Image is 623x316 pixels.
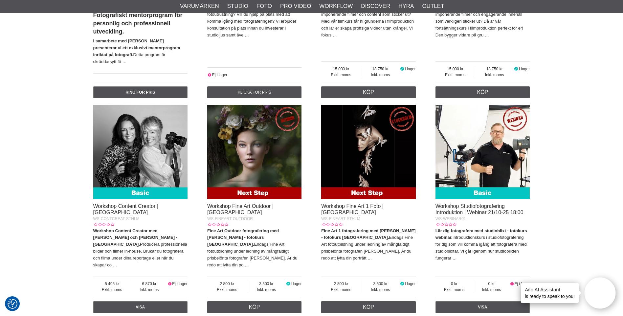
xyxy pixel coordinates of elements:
button: Samtyckesinställningar [8,298,17,310]
a: Discover [361,2,390,11]
span: Inkl. moms [361,287,400,293]
a: … [113,262,117,267]
span: 18 750 [475,66,514,72]
span: Exkl. moms [207,287,247,293]
span: Exkl. moms [435,72,475,78]
span: WS-FINEART-STHLM [321,216,360,221]
span: Exkl. moms [435,287,473,293]
strong: Fine Art Outdoor fotografering med [PERSON_NAME] - fotokurs [GEOGRAPHIC_DATA]. [207,228,279,247]
span: I lager [405,67,415,71]
strong: I samarbete med [PERSON_NAME] presenterar vi ett exklusivt mentorprogram inriktat på fotografi. [93,38,180,57]
a: Studio [227,2,248,11]
a: Workshop Content Creator | [GEOGRAPHIC_DATA] [93,203,159,215]
p: Behöver du råd och tips innan investering av fotoutrustning? Vill du hjälp på plats med att komma... [207,4,302,38]
a: … [122,59,126,64]
p: Introduktionskurs i studiofotografering för dig som vill komma igång att fotografera med studiobl... [435,228,530,262]
span: Inkl. moms [475,72,514,78]
span: Inkl. moms [247,287,286,293]
p: Detta program är skräddarsytt fö [93,38,188,65]
a: Workshop Studiofotografering Introduktion | Webinar 21/10-25 18:00 [435,203,523,215]
span: 6 870 [131,281,167,287]
i: I lager [400,67,405,71]
div: Kundbetyg: 0 [207,222,228,228]
div: Kundbetyg: 0 [435,222,456,228]
span: 2 800 [321,281,361,287]
span: Inkl. moms [131,287,167,293]
img: Workshop Content Creator | Stockholm [93,105,188,199]
div: Kundbetyg: 0 [321,222,342,228]
h2: Fotografiskt mentorprogram för personlig och professionell utveckling. [93,11,188,36]
span: Exkl. moms [321,72,361,78]
span: WS-FINEART-OUTDOOR [207,216,253,221]
a: Foto [256,2,272,11]
div: Kundbetyg: 0 [93,222,114,228]
a: Köp [207,301,302,313]
span: Ej i lager [514,282,530,286]
a: Outlet [422,2,444,11]
span: 0 [473,281,510,287]
span: Inkl. moms [473,287,510,293]
span: I lager [519,67,530,71]
img: Workshop Fine Art 1 Foto | Stockholm [321,105,416,199]
a: … [453,256,457,260]
span: Ej i lager [172,282,188,286]
a: … [485,33,489,37]
i: I lager [514,67,519,71]
a: Hyra [398,2,414,11]
a: Pro Video [280,2,311,11]
img: Workshop Fine Art Outdoor | Stockholm [207,105,302,199]
span: 15 000 [321,66,361,72]
span: I lager [291,282,301,286]
p: Producera professionella bilder och filmer in-house. Brukar du fotografera och filma under dina r... [93,228,188,269]
p: Endags Fine Art fotoutbildning under ledning av mångfaldigt prisbelönta fotografen [PERSON_NAME].... [321,228,416,262]
i: Ej i lager [167,282,172,286]
span: Exkl. moms [93,287,131,293]
span: Inkl. moms [361,72,400,78]
strong: Lär dig fotografera med studioblixt - fotokurs webinar. [435,228,527,240]
a: Visa [435,301,530,313]
a: Köp [321,86,416,98]
span: WS-WEBINAR01 [435,216,466,221]
span: 15 000 [435,66,475,72]
a: Varumärken [180,2,219,11]
a: Klicka för pris [207,86,302,98]
a: Köp [321,301,416,313]
span: Ej i lager [212,73,228,77]
a: … [367,256,372,260]
a: … [245,262,249,267]
a: Workshop Fine Art 1 Foto | [GEOGRAPHIC_DATA] [321,203,384,215]
span: 0 [435,281,473,287]
span: 2 800 [207,281,247,287]
a: Workshop Fine Art Outdoor | [GEOGRAPHIC_DATA] [207,203,274,215]
span: WS-CONTCREAT-STHLM [93,216,140,221]
span: Exkl. moms [321,287,361,293]
a: Ring för pris [93,86,188,98]
img: Revisit consent button [8,299,17,309]
div: is ready to speak to you! [521,283,579,303]
i: I lager [400,282,405,286]
a: Workflow [319,2,353,11]
span: 3 500 [361,281,400,287]
img: Workshop Studiofotografering Introduktion | Webinar 21/10-25 18:00 [435,105,530,199]
strong: Fine Art 1 fotografering med [PERSON_NAME] - fotokurs [GEOGRAPHIC_DATA]. [321,228,415,240]
i: Ej i lager [510,282,515,286]
h4: Aifo AI Assistant [525,286,575,293]
span: 3 500 [247,281,286,287]
i: I lager [285,282,291,286]
span: 5 496 [93,281,131,287]
p: Endags Fine Art fotoutbildning under ledning av mångfaldigt prisbelönta fotografen [PERSON_NAME].... [207,228,302,269]
span: I lager [405,282,415,286]
a: Köp [435,86,530,98]
strong: Workshop Content Creator med [PERSON_NAME] och [PERSON_NAME] - [GEOGRAPHIC_DATA]. [93,228,177,247]
a: … [245,33,249,37]
p: Vill ditt företag eller din institution skapa imponerande filmer och content som sticker ut? Med ... [321,4,416,38]
p: Vill ert företag eller er organisation skapa imponerande filmer och engagerande innehåll som verk... [435,4,530,38]
i: Ej i lager [207,73,212,77]
a: … [333,33,337,37]
span: 18 750 [361,66,400,72]
a: Visa [93,301,188,313]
